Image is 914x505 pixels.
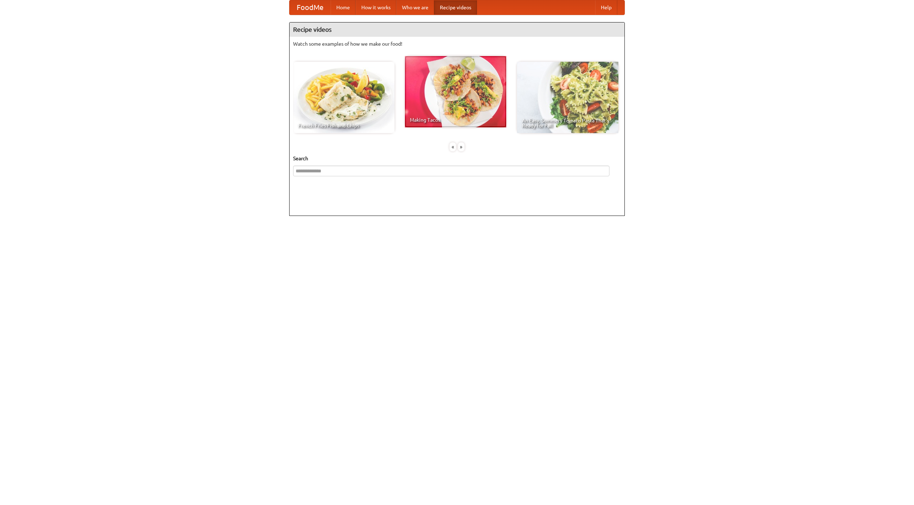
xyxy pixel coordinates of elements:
[458,142,464,151] div: »
[410,117,501,122] span: Making Tacos
[290,0,331,15] a: FoodMe
[290,22,624,37] h4: Recipe videos
[293,62,395,133] a: French Fries Fish and Chips
[405,56,506,127] a: Making Tacos
[522,118,613,128] span: An Easy, Summery Tomato Pasta That's Ready for Fall
[517,62,618,133] a: An Easy, Summery Tomato Pasta That's Ready for Fall
[396,0,434,15] a: Who we are
[356,0,396,15] a: How it works
[293,155,621,162] h5: Search
[298,123,390,128] span: French Fries Fish and Chips
[450,142,456,151] div: «
[331,0,356,15] a: Home
[595,0,617,15] a: Help
[293,40,621,47] p: Watch some examples of how we make our food!
[434,0,477,15] a: Recipe videos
